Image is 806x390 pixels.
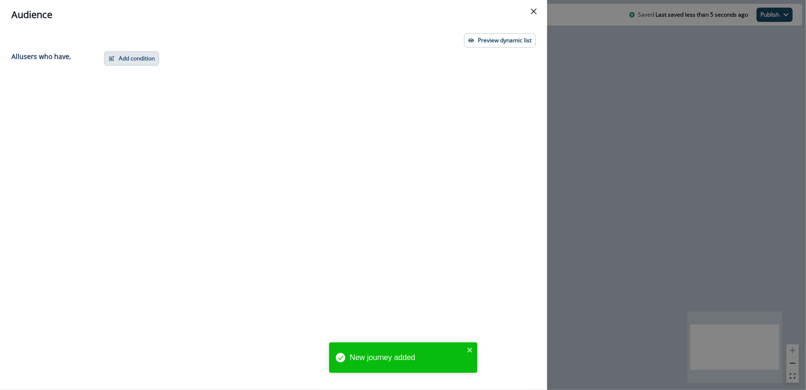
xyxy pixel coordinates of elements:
button: Close [526,4,541,19]
p: All user s who have, [11,51,71,61]
button: Preview dynamic list [464,33,536,48]
div: New journey added [350,352,464,363]
p: Preview dynamic list [478,37,531,44]
button: close [467,346,474,354]
button: Add condition [104,51,159,66]
div: Audience [11,8,536,22]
